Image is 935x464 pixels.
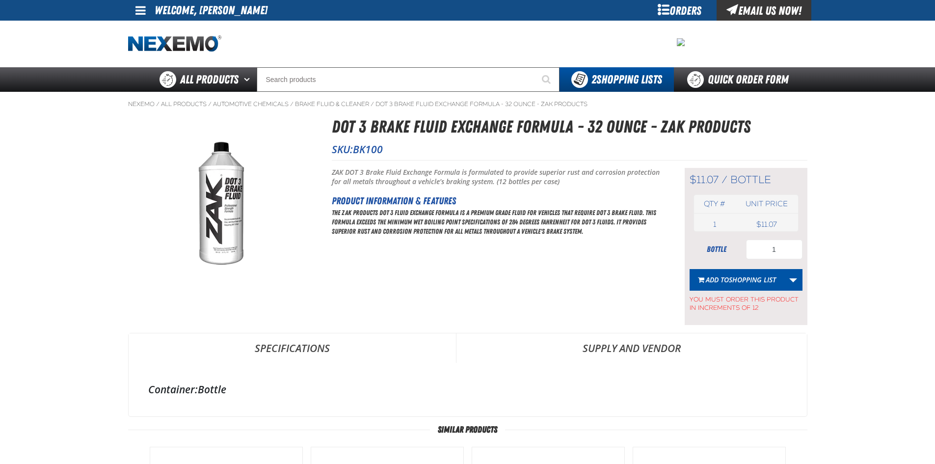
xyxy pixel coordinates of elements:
[690,291,802,312] span: You must order this product in increments of 12
[690,244,744,255] div: bottle
[677,38,685,46] img: 08cb5c772975e007c414e40fb9967a9c.jpeg
[129,134,314,277] img: DOT 3 Brake Fluid Exchange Formula - 32 Ounce - ZAK Products
[128,35,221,53] a: Home
[353,142,383,156] span: BK100
[694,195,736,213] th: Qty #
[129,333,456,363] a: Specifications
[161,100,207,108] a: All Products
[735,195,798,213] th: Unit price
[371,100,374,108] span: /
[180,71,239,88] span: All Products
[240,67,257,92] button: Open All Products pages
[706,275,776,284] span: Add to
[591,73,662,86] span: Shopping Lists
[128,100,807,108] nav: Breadcrumbs
[257,67,560,92] input: Search
[430,425,505,435] span: Similar Products
[729,275,776,284] span: Shopping List
[784,269,802,291] a: More Actions
[332,114,807,140] h1: DOT 3 Brake Fluid Exchange Formula - 32 Ounce - ZAK Products
[332,168,660,187] p: ZAK DOT 3 Brake Fluid Exchange Formula is formulated to provide superior rust and corrosion prote...
[730,173,771,186] span: bottle
[213,100,289,108] a: Automotive Chemicals
[690,269,784,291] button: Add toShopping List
[332,208,660,236] p: The ZAK Products DOT 3 Fluid Exchange Formula is a premium grade fluid for vehicles that require ...
[746,240,802,259] input: Product Quantity
[721,173,727,186] span: /
[591,73,596,86] strong: 2
[290,100,294,108] span: /
[156,100,160,108] span: /
[128,100,155,108] a: Nexemo
[332,142,807,156] p: SKU:
[713,220,716,229] span: 1
[690,173,719,186] span: $11.07
[375,100,588,108] a: DOT 3 Brake Fluid Exchange Formula - 32 Ounce - ZAK Products
[674,67,807,92] a: Quick Order Form
[148,382,198,396] label: Container:
[535,67,560,92] button: Start Searching
[208,100,212,108] span: /
[332,193,660,208] h2: Product Information & Features
[560,67,674,92] button: You have 2 Shopping Lists. Open to view details
[148,382,787,396] div: Bottle
[456,333,807,363] a: Supply and Vendor
[128,35,221,53] img: Nexemo logo
[295,100,369,108] a: Brake Fluid & Cleaner
[735,218,798,231] td: $11.07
